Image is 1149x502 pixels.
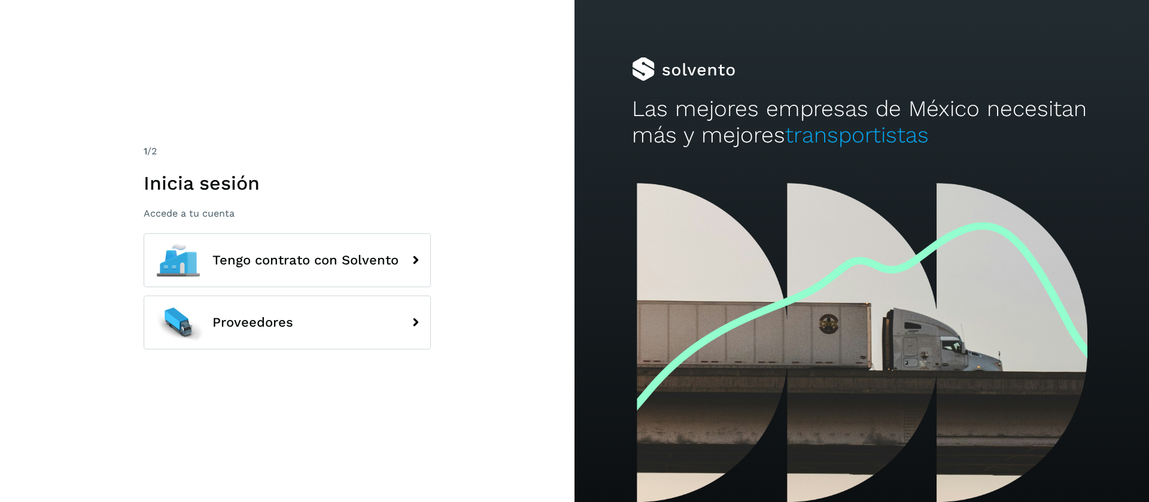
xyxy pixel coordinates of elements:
[212,315,293,330] span: Proveedores
[144,296,431,349] button: Proveedores
[632,96,1092,149] h2: Las mejores empresas de México necesitan más y mejores
[144,145,147,157] span: 1
[785,122,929,148] span: transportistas
[144,172,431,194] h1: Inicia sesión
[144,208,431,219] p: Accede a tu cuenta
[144,144,431,159] div: /2
[144,233,431,287] button: Tengo contrato con Solvento
[212,253,399,267] span: Tengo contrato con Solvento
